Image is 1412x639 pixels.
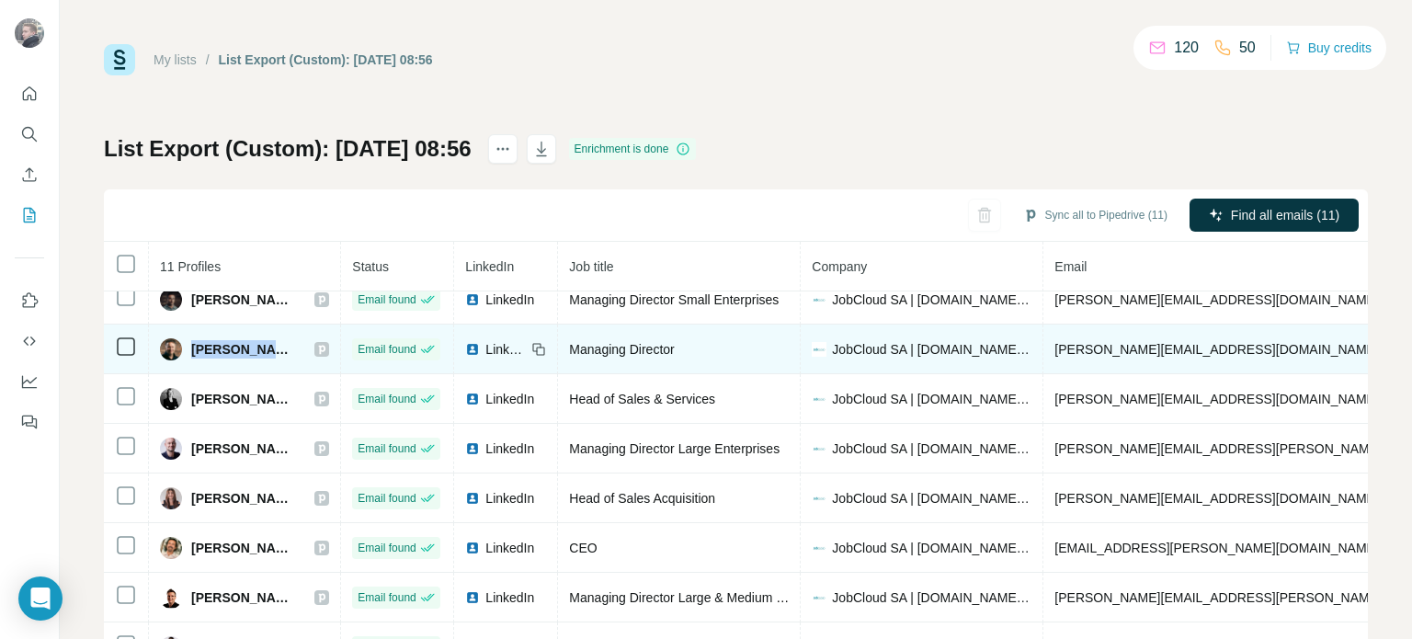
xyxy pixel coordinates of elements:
span: JobCloud SA | [DOMAIN_NAME] - [DOMAIN_NAME] [832,588,1031,607]
button: actions [488,134,518,164]
img: LinkedIn logo [465,590,480,605]
span: [PERSON_NAME][EMAIL_ADDRESS][DOMAIN_NAME] [1054,342,1378,357]
button: Enrich CSV [15,158,44,191]
img: LinkedIn logo [465,441,480,456]
span: Managing Director Large Enterprises [569,441,780,456]
img: company-logo [812,292,826,307]
img: Avatar [15,18,44,48]
img: company-logo [812,541,826,555]
span: JobCloud SA | [DOMAIN_NAME] - [DOMAIN_NAME] [832,439,1031,458]
img: LinkedIn logo [465,392,480,406]
span: Email found [358,341,416,358]
span: LinkedIn [485,390,534,408]
span: JobCloud SA | [DOMAIN_NAME] - [DOMAIN_NAME] [832,390,1031,408]
span: JobCloud SA | [DOMAIN_NAME] - [DOMAIN_NAME] [832,539,1031,557]
img: LinkedIn logo [465,541,480,555]
button: Find all emails (11) [1190,199,1359,232]
img: Avatar [160,438,182,460]
div: Open Intercom Messenger [18,576,63,621]
span: CEO [569,541,597,555]
span: Managing Director Large & Medium Enterprises [569,590,841,605]
img: company-logo [812,491,826,506]
span: Head of Sales & Services [569,392,715,406]
button: Sync all to Pipedrive (11) [1010,201,1180,229]
p: 50 [1239,37,1256,59]
img: Avatar [160,537,182,559]
span: [EMAIL_ADDRESS][PERSON_NAME][DOMAIN_NAME] [1054,541,1378,555]
span: [PERSON_NAME] [191,588,296,607]
span: Email [1054,259,1087,274]
span: [PERSON_NAME] [191,439,296,458]
button: Dashboard [15,365,44,398]
span: Email found [358,391,416,407]
div: Enrichment is done [569,138,697,160]
span: JobCloud SA | [DOMAIN_NAME] - [DOMAIN_NAME] [832,291,1031,309]
span: JobCloud SA | [DOMAIN_NAME] - [DOMAIN_NAME] [832,489,1031,508]
span: [PERSON_NAME][EMAIL_ADDRESS][DOMAIN_NAME] [1054,392,1378,406]
div: List Export (Custom): [DATE] 08:56 [219,51,433,69]
button: Search [15,118,44,151]
img: Avatar [160,338,182,360]
span: Head of Sales Acquisition [569,491,715,506]
img: Avatar [160,487,182,509]
span: [PERSON_NAME] [191,291,296,309]
span: Company [812,259,867,274]
img: LinkedIn logo [465,491,480,506]
li: / [206,51,210,69]
img: company-logo [812,342,826,357]
span: LinkedIn [485,588,534,607]
img: company-logo [812,441,826,456]
span: LinkedIn [485,489,534,508]
span: [PERSON_NAME][EMAIL_ADDRESS][DOMAIN_NAME] [1054,491,1378,506]
button: My lists [15,199,44,232]
span: Email found [358,291,416,308]
span: [PERSON_NAME][EMAIL_ADDRESS][DOMAIN_NAME] [1054,292,1378,307]
a: My lists [154,52,197,67]
span: Status [352,259,389,274]
span: [PERSON_NAME] [191,390,296,408]
span: LinkedIn [485,340,526,359]
span: [PERSON_NAME] [191,340,296,359]
img: LinkedIn logo [465,342,480,357]
span: Email found [358,540,416,556]
span: LinkedIn [485,539,534,557]
img: Avatar [160,388,182,410]
span: LinkedIn [485,291,534,309]
img: LinkedIn logo [465,292,480,307]
span: Job title [569,259,613,274]
span: Find all emails (11) [1231,206,1339,224]
span: Managing Director [569,342,674,357]
span: [PERSON_NAME] [191,539,296,557]
button: Quick start [15,77,44,110]
button: Buy credits [1286,35,1372,61]
img: company-logo [812,392,826,406]
span: 11 Profiles [160,259,221,274]
button: Use Surfe API [15,325,44,358]
span: Email found [358,589,416,606]
button: Feedback [15,405,44,439]
img: Avatar [160,587,182,609]
span: Email found [358,440,416,457]
span: Managing Director Small Enterprises [569,292,779,307]
span: [PERSON_NAME] [191,489,296,508]
span: JobCloud SA | [DOMAIN_NAME] - [DOMAIN_NAME] [832,340,1031,359]
span: LinkedIn [485,439,534,458]
img: Surfe Logo [104,44,135,75]
h1: List Export (Custom): [DATE] 08:56 [104,134,472,164]
button: Use Surfe on LinkedIn [15,284,44,317]
img: Avatar [160,289,182,311]
span: Email found [358,490,416,507]
span: LinkedIn [465,259,514,274]
img: company-logo [812,590,826,605]
p: 120 [1174,37,1199,59]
